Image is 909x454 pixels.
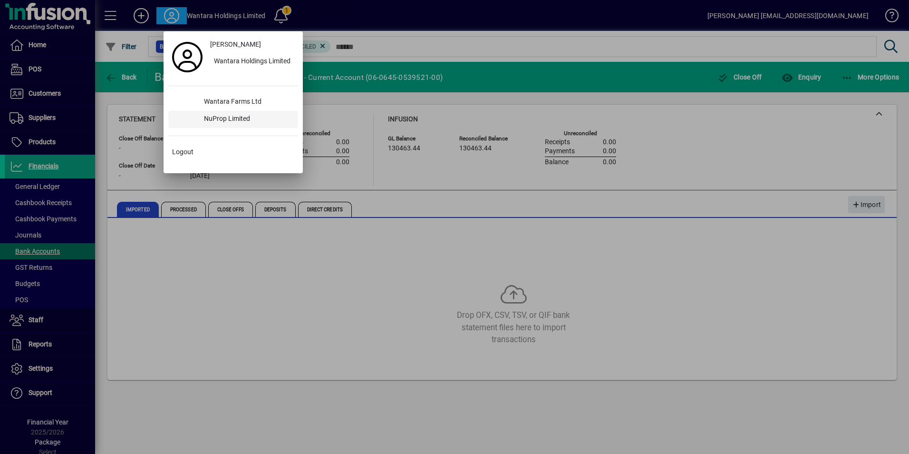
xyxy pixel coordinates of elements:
[168,144,298,161] button: Logout
[172,147,193,157] span: Logout
[168,94,298,111] button: Wantara Farms Ltd
[168,49,206,66] a: Profile
[196,111,298,128] div: NuProp Limited
[196,94,298,111] div: Wantara Farms Ltd
[210,39,261,49] span: [PERSON_NAME]
[206,36,298,53] a: [PERSON_NAME]
[168,111,298,128] button: NuProp Limited
[206,53,298,70] button: Wantara Holdings Limited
